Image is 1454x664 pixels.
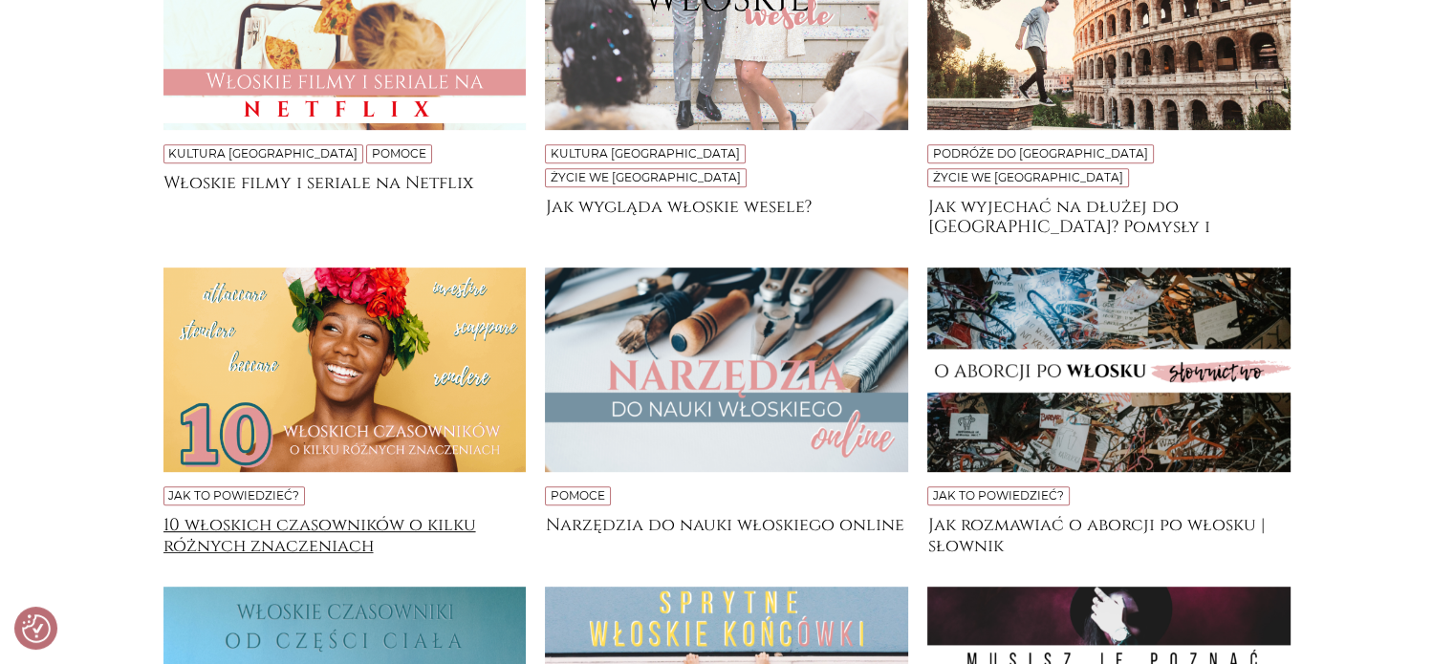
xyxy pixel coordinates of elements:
[168,146,358,161] a: Kultura [GEOGRAPHIC_DATA]
[551,146,740,161] a: Kultura [GEOGRAPHIC_DATA]
[163,515,527,553] a: 10 włoskich czasowników o kilku różnych znaczeniach
[933,170,1123,184] a: Życie we [GEOGRAPHIC_DATA]
[372,146,426,161] a: Pomoce
[551,488,605,503] a: Pomoce
[933,488,1064,503] a: Jak to powiedzieć?
[927,197,1291,235] a: Jak wyjechać na dłużej do [GEOGRAPHIC_DATA]? Pomysły i wskazówki
[551,170,741,184] a: Życie we [GEOGRAPHIC_DATA]
[545,515,908,553] a: Narzędzia do nauki włoskiego online
[168,488,299,503] a: Jak to powiedzieć?
[927,515,1291,553] a: Jak rozmawiać o aborcji po włosku | słownik
[933,146,1148,161] a: Podróże do [GEOGRAPHIC_DATA]
[22,614,51,643] button: Preferencje co do zgód
[545,197,908,235] a: Jak wygląda włoskie wesele?
[163,173,527,211] a: Włoskie filmy i seriale na Netflix
[22,614,51,643] img: Revisit consent button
